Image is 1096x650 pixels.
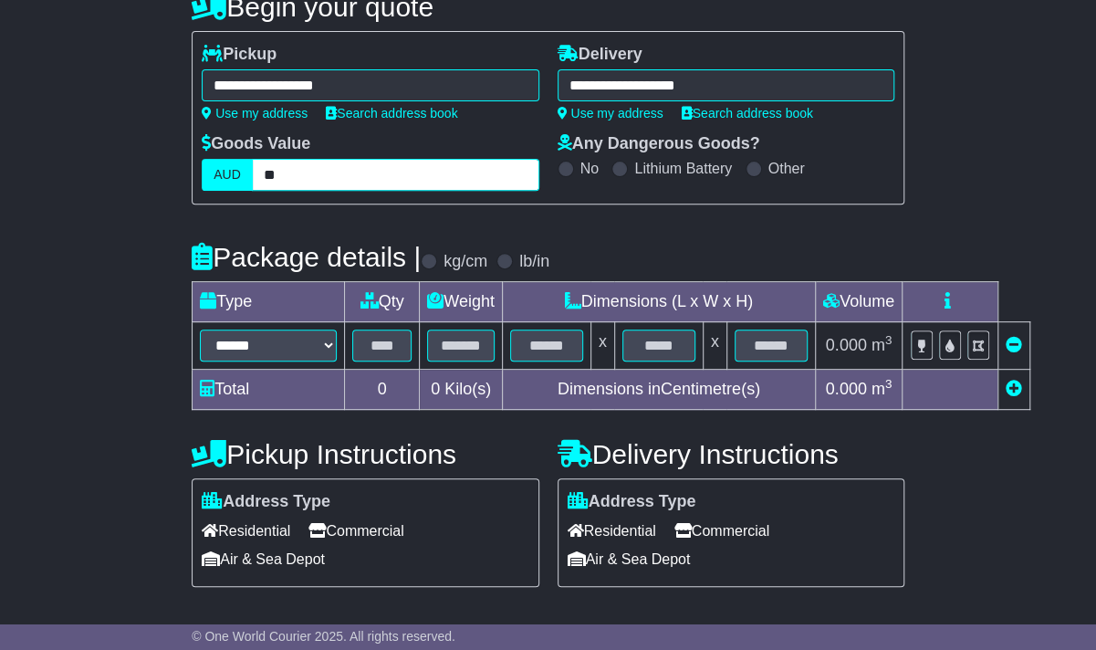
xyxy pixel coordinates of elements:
[345,370,420,410] td: 0
[580,160,599,177] label: No
[202,45,277,65] label: Pickup
[815,282,902,322] td: Volume
[558,106,663,121] a: Use my address
[634,160,732,177] label: Lithium Battery
[826,380,867,398] span: 0.000
[193,370,345,410] td: Total
[202,159,253,191] label: AUD
[885,377,892,391] sup: 3
[444,252,487,272] label: kg/cm
[202,492,330,512] label: Address Type
[703,322,726,370] td: x
[192,629,455,644] span: © One World Courier 2025. All rights reserved.
[202,517,290,545] span: Residential
[872,380,892,398] span: m
[674,517,769,545] span: Commercial
[872,336,892,354] span: m
[420,370,503,410] td: Kilo(s)
[568,492,696,512] label: Address Type
[558,439,904,469] h4: Delivery Instructions
[768,160,805,177] label: Other
[202,106,308,121] a: Use my address
[345,282,420,322] td: Qty
[308,517,403,545] span: Commercial
[192,439,538,469] h4: Pickup Instructions
[1006,336,1022,354] a: Remove this item
[420,282,503,322] td: Weight
[558,134,760,154] label: Any Dangerous Goods?
[202,545,325,573] span: Air & Sea Depot
[192,242,421,272] h4: Package details |
[568,545,691,573] span: Air & Sea Depot
[568,517,656,545] span: Residential
[193,282,345,322] td: Type
[590,322,614,370] td: x
[558,45,642,65] label: Delivery
[502,282,815,322] td: Dimensions (L x W x H)
[682,106,813,121] a: Search address book
[1006,380,1022,398] a: Add new item
[431,380,440,398] span: 0
[202,134,310,154] label: Goods Value
[326,106,457,121] a: Search address book
[885,333,892,347] sup: 3
[502,370,815,410] td: Dimensions in Centimetre(s)
[519,252,549,272] label: lb/in
[826,336,867,354] span: 0.000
